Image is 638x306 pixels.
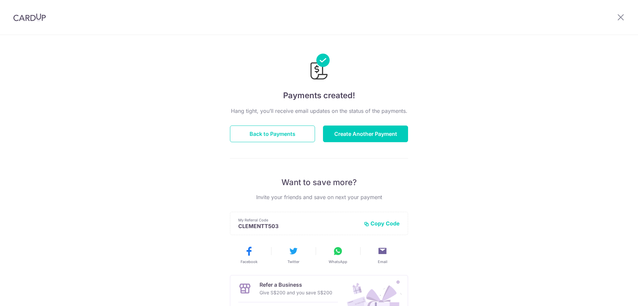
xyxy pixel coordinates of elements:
[287,259,299,264] span: Twitter
[378,259,387,264] span: Email
[230,177,408,188] p: Want to save more?
[238,217,359,223] p: My Referral Code
[13,13,46,21] img: CardUp
[230,107,408,115] p: Hang tight, you’ll receive email updates on the status of the payments.
[229,246,268,264] button: Facebook
[274,246,313,264] button: Twitter
[230,90,408,102] h4: Payments created!
[230,193,408,201] p: Invite your friends and save on next your payment
[595,286,631,303] iframe: Opens a widget where you can find more information
[230,126,315,142] button: Back to Payments
[323,126,408,142] button: Create Another Payment
[329,259,347,264] span: WhatsApp
[364,220,400,227] button: Copy Code
[241,259,258,264] span: Facebook
[238,223,359,229] p: CLEMENTT503
[260,281,332,289] p: Refer a Business
[363,246,402,264] button: Email
[260,289,332,297] p: Give S$200 and you save S$200
[308,54,330,82] img: Payments
[318,246,358,264] button: WhatsApp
